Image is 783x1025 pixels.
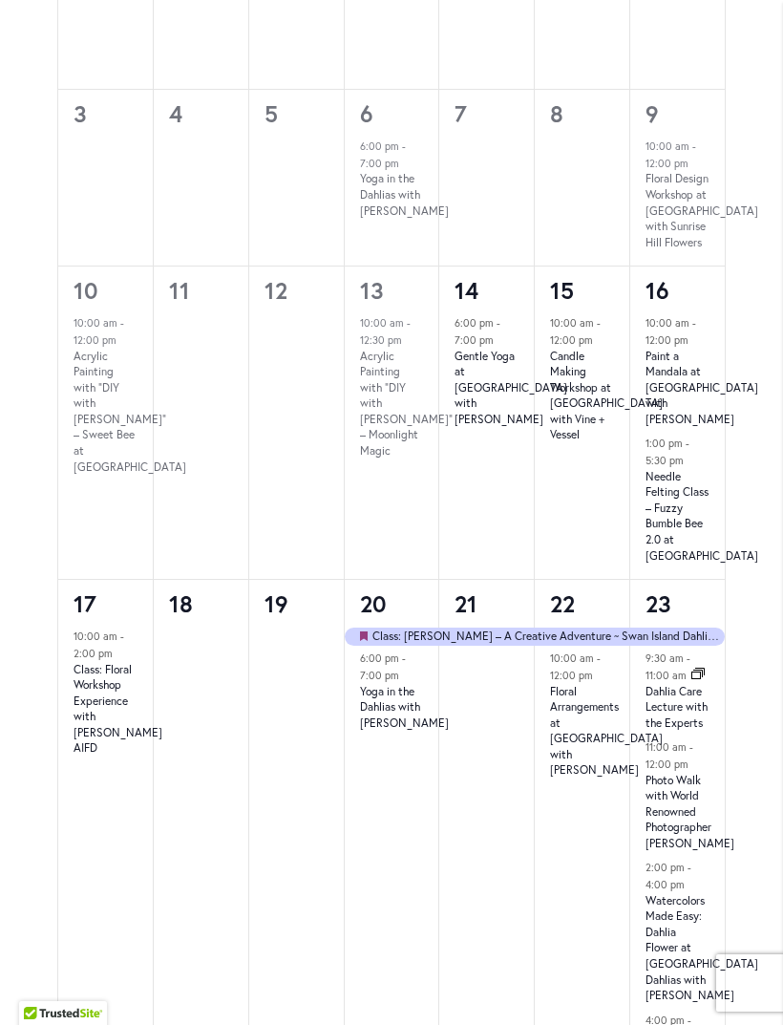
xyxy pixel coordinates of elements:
[455,275,478,306] a: 14
[645,333,688,347] time: 12:00 pm
[265,588,288,619] time: 19
[360,98,373,129] a: 6
[692,139,696,153] span: -
[360,333,402,347] time: 12:30 pm
[74,630,117,643] time: 10:00 am
[645,157,688,170] time: 12:00 pm
[120,317,124,331] span: -
[550,317,594,331] time: 10:00 am
[360,669,399,682] time: 7:00 pm
[550,588,575,619] a: 22
[360,171,449,218] a: Yoga in the Dahlias with [PERSON_NAME]
[550,349,663,443] a: Candle Making Workshop at [GEOGRAPHIC_DATA] with Vine + Vessel
[74,333,116,347] time: 12:00 pm
[120,630,124,643] span: -
[455,98,467,129] time: 7
[645,773,734,851] a: Photo Walk with World Renowned Photographer [PERSON_NAME]
[645,878,685,891] time: 4:00 pm
[265,98,278,129] time: 5
[645,454,684,467] time: 5:30 pm
[360,684,449,731] a: Yoga in the Dahlias with [PERSON_NAME]
[407,317,411,331] span: -
[74,588,96,619] a: 17
[688,862,691,875] span: -
[645,862,685,875] time: 2:00 pm
[550,275,574,306] a: 15
[645,98,659,129] a: 9
[497,317,500,331] span: -
[645,740,687,754] time: 11:00 am
[597,317,601,331] span: -
[360,139,399,153] time: 6:00 pm
[645,275,669,306] a: 16
[645,139,689,153] time: 10:00 am
[550,98,563,129] time: 8
[645,588,671,619] a: 23
[14,957,68,1011] iframe: Launch Accessibility Center
[645,317,689,331] time: 10:00 am
[550,333,593,347] time: 12:00 pm
[169,588,193,619] time: 18
[645,893,758,1003] a: Watercolors Made Easy: Dahlia Flower at [GEOGRAPHIC_DATA] Dahlias with [PERSON_NAME]
[455,333,494,347] time: 7:00 pm
[74,349,186,475] a: Acrylic Painting with “DIY with [PERSON_NAME]” – Sweet Bee at [GEOGRAPHIC_DATA]
[645,669,687,682] time: 11:00 am
[455,349,567,427] a: Gentle Yoga at [GEOGRAPHIC_DATA] with [PERSON_NAME]
[169,275,190,306] time: 11
[645,438,683,451] time: 1:00 pm
[360,588,387,619] a: 20
[74,662,162,757] a: Class: Floral Workshop Experience with [PERSON_NAME] AIFD
[645,349,758,427] a: Paint a Mandala at [GEOGRAPHIC_DATA] with [PERSON_NAME]
[550,684,663,779] a: Floral Arrangements at [GEOGRAPHIC_DATA] with [PERSON_NAME]
[455,588,477,619] a: 21
[455,317,494,331] time: 6:00 pm
[360,349,453,459] a: Acrylic Painting with “DIY with [PERSON_NAME]” – Moonlight Magic
[74,275,98,306] a: 10
[402,139,406,153] span: -
[360,275,384,306] a: 13
[74,98,87,129] time: 3
[645,469,758,564] a: Needle Felting Class – Fuzzy Bumble Bee 2.0 at [GEOGRAPHIC_DATA]
[645,758,688,771] time: 12:00 pm
[74,317,117,331] time: 10:00 am
[360,157,399,170] time: 7:00 pm
[689,740,693,754] span: -
[686,438,689,451] span: -
[169,98,182,129] time: 4
[360,317,404,331] time: 10:00 am
[265,275,287,306] time: 12
[692,317,696,331] span: -
[550,669,593,682] time: 12:00 pm
[74,647,113,660] time: 2:00 pm
[645,684,708,731] a: Dahlia Care Lecture with the Experts
[645,171,758,249] a: Floral Design Workshop at [GEOGRAPHIC_DATA] with Sunrise Hill Flowers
